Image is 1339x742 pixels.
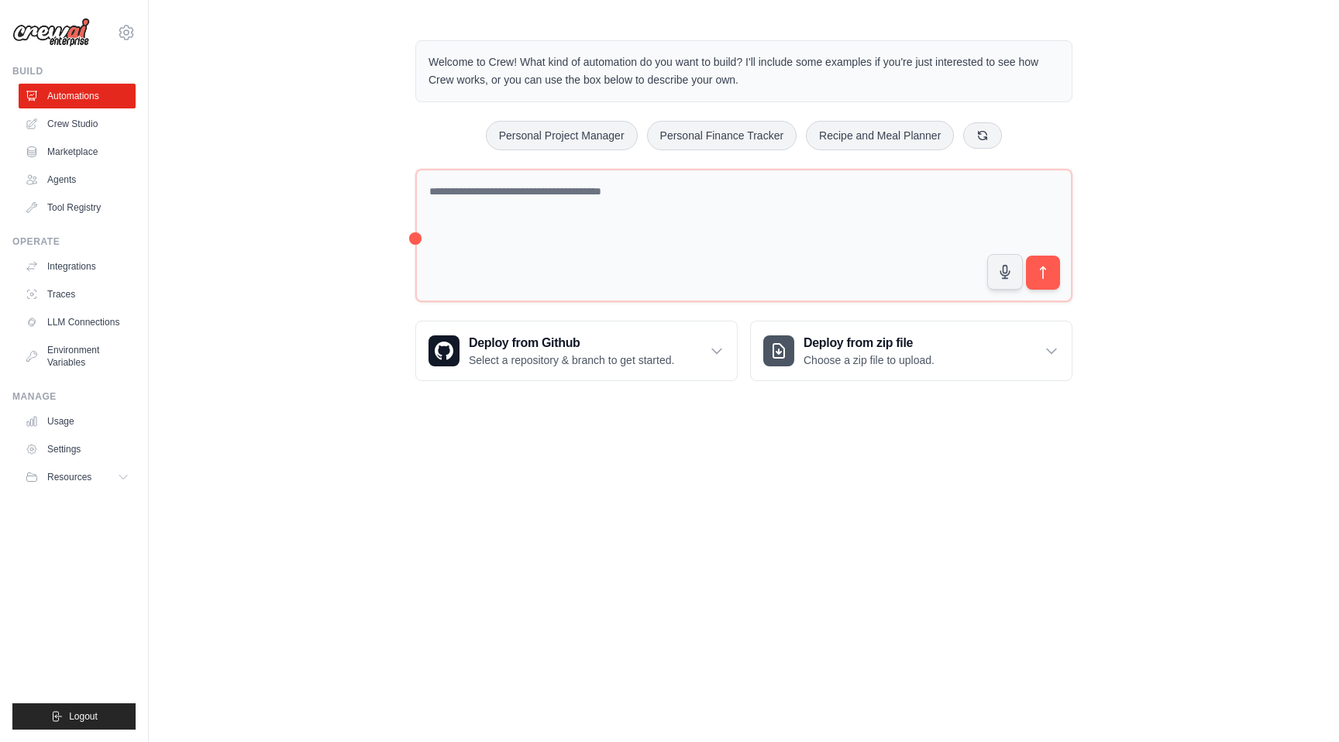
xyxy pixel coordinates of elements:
[47,471,91,483] span: Resources
[19,139,136,164] a: Marketplace
[12,235,136,248] div: Operate
[19,409,136,434] a: Usage
[19,195,136,220] a: Tool Registry
[12,65,136,77] div: Build
[19,167,136,192] a: Agents
[12,18,90,47] img: Logo
[19,338,136,375] a: Environment Variables
[429,53,1059,89] p: Welcome to Crew! What kind of automation do you want to build? I'll include some examples if you'...
[19,254,136,279] a: Integrations
[486,121,638,150] button: Personal Project Manager
[19,310,136,335] a: LLM Connections
[12,390,136,403] div: Manage
[19,84,136,108] a: Automations
[19,282,136,307] a: Traces
[469,352,674,368] p: Select a repository & branch to get started.
[19,112,136,136] a: Crew Studio
[647,121,797,150] button: Personal Finance Tracker
[19,465,136,490] button: Resources
[69,710,98,723] span: Logout
[12,703,136,730] button: Logout
[469,334,674,352] h3: Deploy from Github
[806,121,954,150] button: Recipe and Meal Planner
[804,352,935,368] p: Choose a zip file to upload.
[804,334,935,352] h3: Deploy from zip file
[19,437,136,462] a: Settings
